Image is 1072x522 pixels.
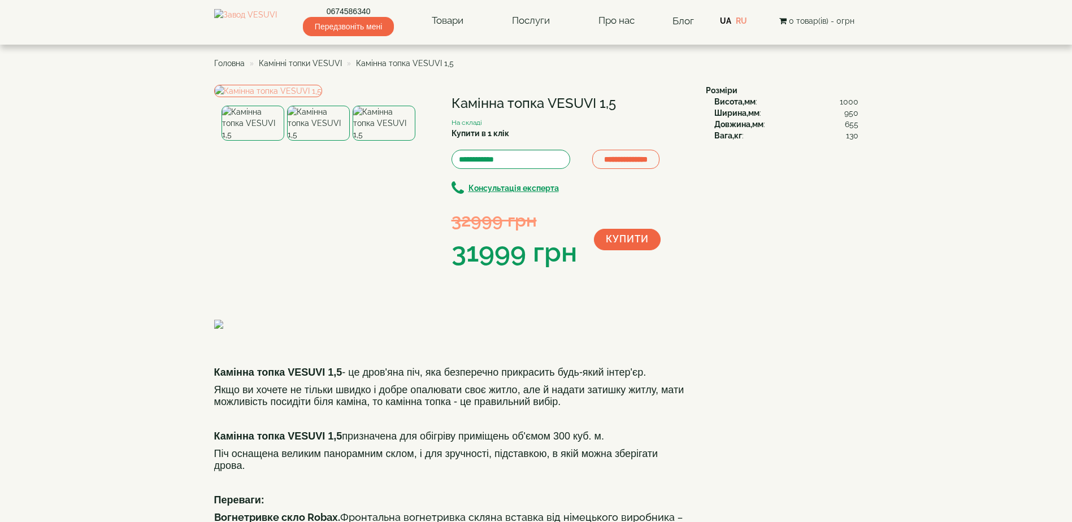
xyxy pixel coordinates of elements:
div: 32999 грн [452,207,577,233]
img: Камінна топка VESUVI 1,5 [287,106,350,141]
img: fire.gif.pagespeed.ce.qLlqlCxrG1.gif [214,320,412,329]
b: Камінна топка VESUVI 1,5 [214,430,342,442]
a: Камінні топки VESUVI [259,59,342,68]
span: Камінна топка VESUVI 1,5 [356,59,454,68]
b: Розміри [706,86,737,95]
span: 950 [844,107,858,119]
h1: Камінна топка VESUVI 1,5 [452,96,689,111]
span: Передзвоніть мені [303,17,394,36]
img: Камінна топка VESUVI 1,5 [353,106,415,141]
span: 130 [846,130,858,141]
a: Блог [672,15,694,27]
img: Камінна топка VESUVI 1,5 [214,85,322,97]
span: 1000 [840,96,858,107]
a: Головна [214,59,245,68]
a: Послуги [501,8,561,34]
font: Якщо ви хочете не тільки швидко і добре опалювати своє житло, але й надати затишку житлу, мати мо... [214,384,684,407]
b: Висота,мм [714,97,756,106]
a: Товари [420,8,475,34]
b: Ширина,мм [714,108,759,118]
font: призначена для обігріву приміщень об'ємом 300 куб. м. [214,430,604,442]
b: Консультація експерта [468,184,559,193]
button: Купити [594,229,661,250]
small: На складі [452,119,482,127]
a: Про нас [587,8,646,34]
img: Камінна топка VESUVI 1,5 [222,106,284,141]
a: 0674586340 [303,6,394,17]
font: - це дров'яна піч, яка безперечно прикрасить будь-який інтер'єр. [214,367,646,378]
label: Купити в 1 клік [452,128,509,139]
img: Завод VESUVI [214,9,277,33]
b: Довжина,мм [714,120,763,129]
b: Переваги: [214,494,264,506]
div: : [714,130,858,141]
b: Камінна топка VESUVI 1,5 [214,367,342,378]
a: RU [736,16,747,25]
b: Вага,кг [714,131,742,140]
a: UA [720,16,731,25]
div: : [714,107,858,119]
span: 655 [845,119,858,130]
div: 31999 грн [452,233,577,272]
button: 0 товар(ів) - 0грн [776,15,858,27]
div: : [714,96,858,107]
font: Піч оснащена великим панорамним склом, і для зручності, підставкою, в якій можна зберігати дрова. [214,448,658,471]
div: : [714,119,858,130]
span: 0 товар(ів) - 0грн [789,16,854,25]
